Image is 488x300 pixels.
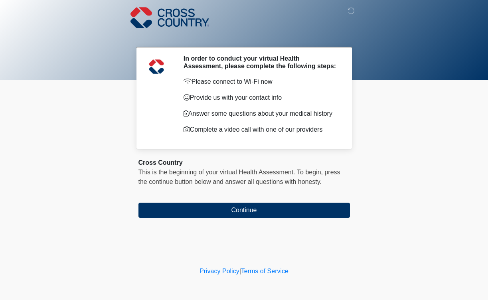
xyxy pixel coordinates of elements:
button: Continue [138,203,350,218]
a: | [239,268,241,274]
h2: In order to conduct your virtual Health Assessment, please complete the following steps: [184,55,338,70]
div: Cross Country [138,158,350,168]
img: Agent Avatar [144,55,168,79]
p: Please connect to Wi-Fi now [184,77,338,87]
p: Answer some questions about your medical history [184,109,338,118]
img: Cross Country Logo [130,6,209,29]
span: This is the beginning of your virtual Health Assessment. [138,169,295,176]
span: press the continue button below and answer all questions with honesty. [138,169,340,185]
span: To begin, [297,169,324,176]
a: Privacy Policy [200,268,239,274]
a: Terms of Service [241,268,288,274]
p: Provide us with your contact info [184,93,338,103]
p: Complete a video call with one of our providers [184,125,338,134]
h1: ‎ ‎ ‎ [132,29,356,43]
